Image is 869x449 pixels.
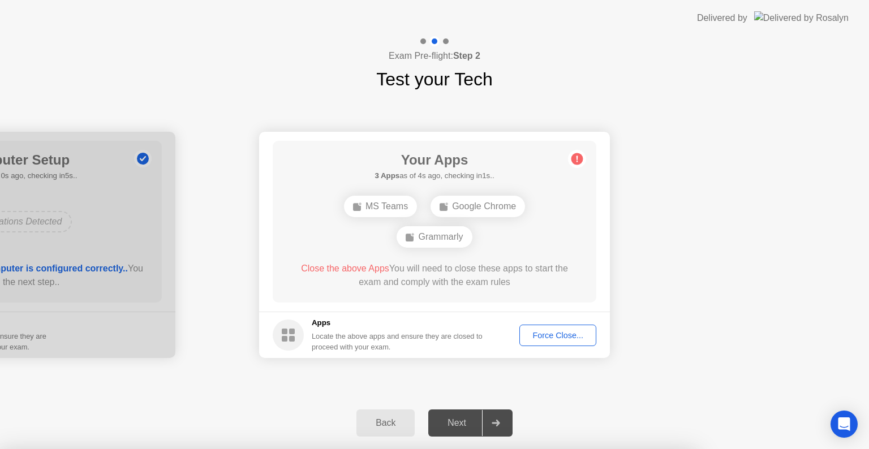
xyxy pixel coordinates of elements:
[344,196,417,217] div: MS Teams
[431,196,525,217] div: Google Chrome
[397,226,472,248] div: Grammarly
[312,317,483,329] h5: Apps
[754,11,849,24] img: Delivered by Rosalyn
[312,331,483,352] div: Locate the above apps and ensure they are closed to proceed with your exam.
[301,264,389,273] span: Close the above Apps
[453,51,480,61] b: Step 2
[389,49,480,63] h4: Exam Pre-flight:
[376,66,493,93] h1: Test your Tech
[289,262,580,289] div: You will need to close these apps to start the exam and comply with the exam rules
[375,150,494,170] h1: Your Apps
[360,418,411,428] div: Back
[432,418,482,428] div: Next
[697,11,747,25] div: Delivered by
[831,411,858,438] div: Open Intercom Messenger
[375,171,399,180] b: 3 Apps
[375,170,494,182] h5: as of 4s ago, checking in1s..
[523,331,592,340] div: Force Close...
